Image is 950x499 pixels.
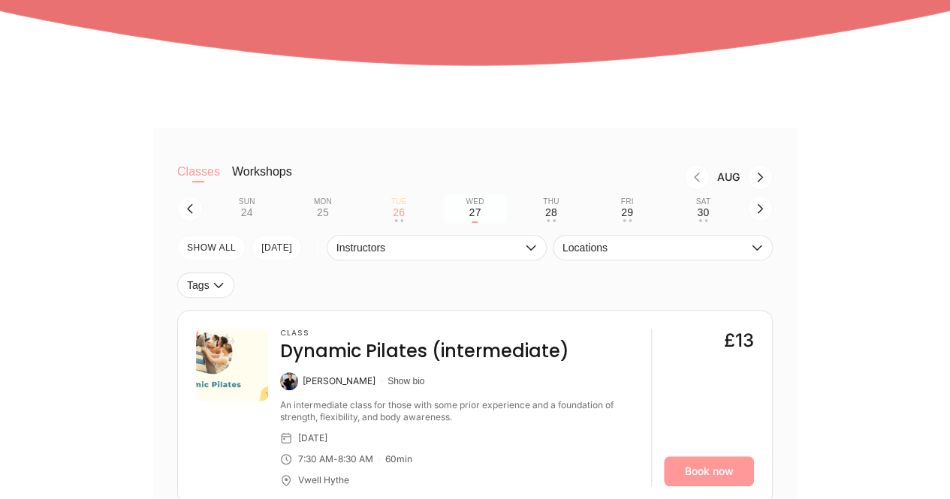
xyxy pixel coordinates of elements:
[298,453,333,465] div: 7:30 AM
[316,164,773,190] nav: Month switch
[664,456,754,486] a: Book now
[747,164,773,190] button: Next month, Sep
[469,206,481,218] div: 27
[314,197,332,206] div: Mon
[696,197,710,206] div: Sat
[621,206,633,218] div: 29
[241,206,253,218] div: 24
[333,453,338,465] div: -
[466,197,484,206] div: Wed
[338,453,373,465] div: 8:30 AM
[391,197,407,206] div: Tue
[303,375,375,387] div: [PERSON_NAME]
[698,219,707,222] div: • •
[177,164,220,194] button: Classes
[394,219,403,222] div: • •
[724,329,754,353] div: £13
[280,399,639,423] div: An intermediate class for those with some prior experience and a foundation of strength, flexibil...
[280,339,569,363] h4: Dynamic Pilates (intermediate)
[298,474,349,486] div: Vwell Hythe
[388,375,424,387] button: Show bio
[280,372,298,390] img: Svenja O'Connor
[621,197,634,206] div: Fri
[232,164,292,194] button: Workshops
[545,206,557,218] div: 28
[562,242,748,254] span: Locations
[543,197,559,206] div: Thu
[177,235,246,260] button: SHOW All
[385,453,412,465] div: 60 min
[239,197,255,206] div: Sun
[252,235,302,260] button: [DATE]
[547,219,556,222] div: • •
[710,171,747,183] div: Month Aug
[196,329,268,401] img: ae0a0597-cc0d-4c1f-b89b-51775b502e7a.png
[393,206,405,218] div: 26
[684,164,710,190] button: Previous month, Jul
[327,235,547,260] button: Instructors
[280,329,569,338] h3: Class
[317,206,329,218] div: 25
[336,242,522,254] span: Instructors
[187,279,210,291] span: Tags
[298,432,327,444] div: [DATE]
[697,206,709,218] div: 30
[177,272,234,298] button: Tags
[623,219,632,222] div: • •
[553,235,773,260] button: Locations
